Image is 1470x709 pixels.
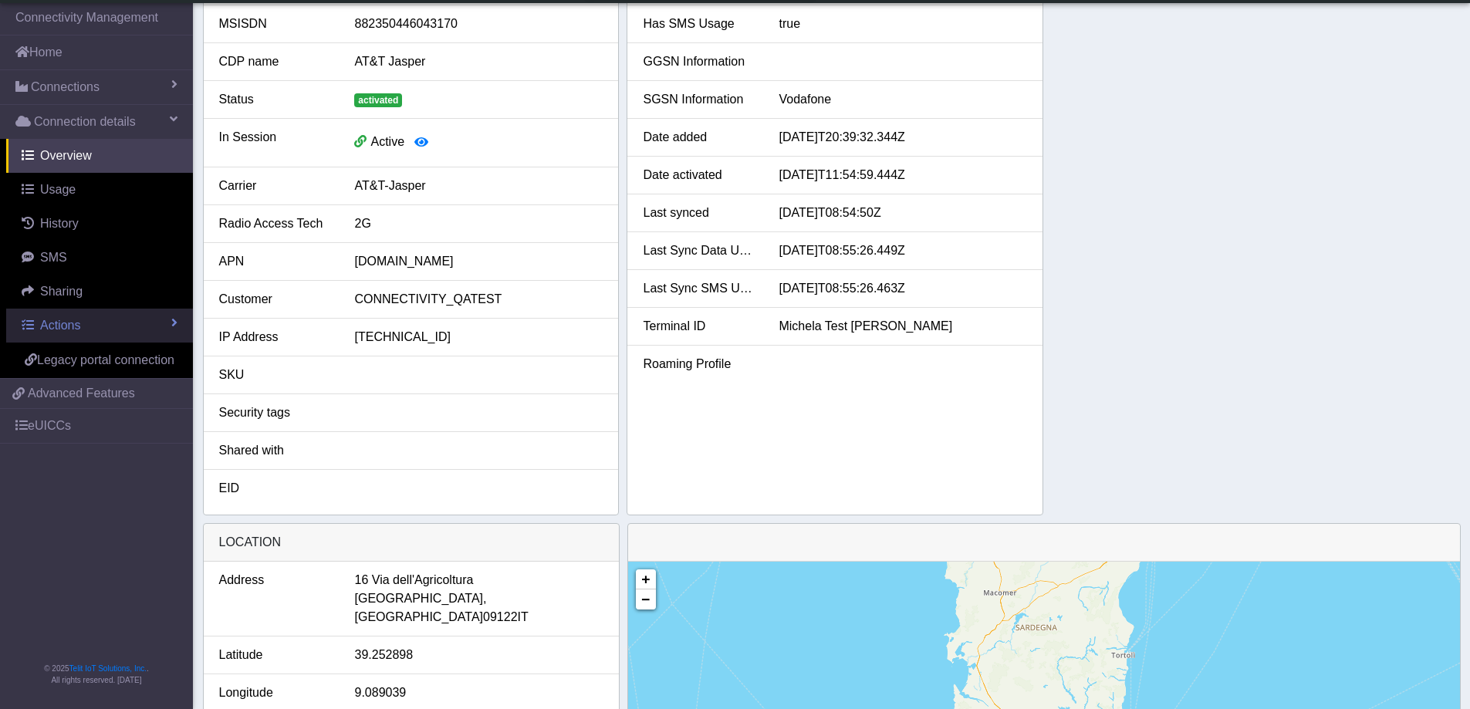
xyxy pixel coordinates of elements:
div: Last synced [631,204,767,222]
span: History [40,217,79,230]
div: Last Sync Data Usage [631,241,767,260]
span: Legacy portal connection [37,353,174,366]
div: APN [208,252,343,271]
div: Has SMS Usage [631,15,767,33]
div: 2G [343,214,614,233]
button: View session details [404,128,438,157]
div: Longitude [208,684,343,702]
div: 9.089039 [343,684,615,702]
span: SMS [40,251,67,264]
div: AT&T Jasper [343,52,614,71]
div: CONNECTIVITY_QATEST [343,290,614,309]
div: Shared with [208,441,343,460]
div: Vodafone [767,90,1039,109]
div: Michela Test [PERSON_NAME] [767,317,1039,336]
div: Date activated [631,166,767,184]
div: SKU [208,366,343,384]
div: MSISDN [208,15,343,33]
a: Usage [6,173,193,207]
div: Latitude [208,646,343,664]
span: IT [518,608,529,626]
a: Telit IoT Solutions, Inc. [69,664,147,673]
div: [DATE]T08:54:50Z [767,204,1039,222]
span: Active [370,135,404,148]
a: History [6,207,193,241]
span: Sharing [40,285,83,298]
div: Last Sync SMS Usage [631,279,767,298]
span: 09122 [483,608,518,626]
span: [GEOGRAPHIC_DATA] [355,608,484,626]
span: Usage [40,183,76,196]
span: Connections [31,78,100,96]
div: LOCATION [204,524,619,562]
div: Status [208,90,343,109]
div: 39.252898 [343,646,615,664]
div: EID [208,479,343,498]
a: Actions [6,309,193,343]
div: CDP name [208,52,343,71]
a: Zoom out [636,589,656,609]
span: Connection details [34,113,136,131]
div: 882350446043170 [343,15,614,33]
div: Customer [208,290,343,309]
div: In Session [208,128,343,157]
div: [DOMAIN_NAME] [343,252,614,271]
div: Terminal ID [631,317,767,336]
div: [DATE]T11:54:59.444Z [767,166,1039,184]
a: SMS [6,241,193,275]
a: Sharing [6,275,193,309]
div: Roaming Profile [631,355,767,373]
div: IP Address [208,328,343,346]
span: Overview [40,149,92,162]
div: [DATE]T08:55:26.449Z [767,241,1039,260]
span: Actions [40,319,80,332]
div: Date added [631,128,767,147]
div: Address [208,571,343,626]
div: [DATE]T20:39:32.344Z [767,128,1039,147]
div: SGSN Information [631,90,767,109]
span: Advanced Features [28,384,135,403]
div: Security tags [208,403,343,422]
span: [GEOGRAPHIC_DATA], [355,589,487,608]
div: [DATE]T08:55:26.463Z [767,279,1039,298]
div: AT&T-Jasper [343,177,614,195]
span: 16 Via dell'Agricoltura [355,571,474,589]
a: Overview [6,139,193,173]
div: Carrier [208,177,343,195]
div: [TECHNICAL_ID] [343,328,614,346]
div: Radio Access Tech [208,214,343,233]
div: GGSN Information [631,52,767,71]
a: Zoom in [636,569,656,589]
div: true [767,15,1039,33]
span: activated [354,93,402,107]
